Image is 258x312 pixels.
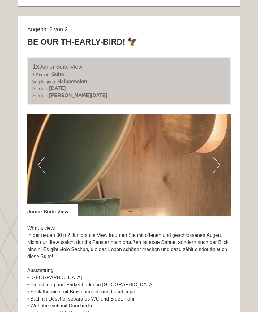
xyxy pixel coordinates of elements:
[32,63,39,70] b: 1x
[27,114,231,216] img: image
[52,72,64,77] b: Suite
[32,62,226,71] div: Junior Suite View
[49,86,66,91] b: [DATE]
[32,72,50,77] small: 1 Person:
[27,36,137,48] div: Be our TH-Early-Bird! 🦅
[27,26,68,32] span: Angebot 2 von 2
[32,79,56,84] small: Verpflegung:
[58,79,87,84] b: Halbpension
[49,93,107,98] b: [PERSON_NAME][DATE]
[32,86,48,91] small: Anreise:
[213,157,220,173] button: Next
[38,157,45,173] button: Previous
[27,204,78,216] div: Junior Suite View
[32,93,48,98] small: Abreise:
